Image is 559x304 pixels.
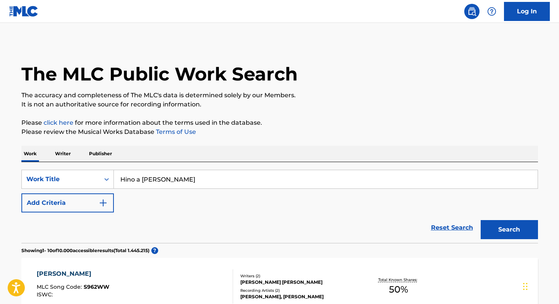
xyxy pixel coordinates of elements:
[84,283,109,290] span: S962WW
[21,127,538,137] p: Please review the Musical Works Database
[21,118,538,127] p: Please for more information about the terms used in the database.
[521,267,559,304] iframe: Chat Widget
[389,283,408,296] span: 50 %
[44,119,73,126] a: click here
[21,100,538,109] p: It is not an authoritative source for recording information.
[21,146,39,162] p: Work
[21,193,114,212] button: Add Criteria
[521,267,559,304] div: Widget de chat
[37,269,109,278] div: [PERSON_NAME]
[9,6,39,17] img: MLC Logo
[151,247,158,254] span: ?
[240,293,356,300] div: [PERSON_NAME], [PERSON_NAME]
[87,146,114,162] p: Publisher
[99,198,108,207] img: 9d2ae6d4665cec9f34b9.svg
[37,283,84,290] span: MLC Song Code :
[481,220,538,239] button: Search
[378,277,419,283] p: Total Known Shares:
[240,279,356,286] div: [PERSON_NAME] [PERSON_NAME]
[37,291,55,298] span: ISWC :
[427,219,477,236] a: Reset Search
[26,175,95,184] div: Work Title
[504,2,550,21] a: Log In
[154,128,196,135] a: Terms of Use
[484,4,499,19] div: Help
[464,4,480,19] a: Public Search
[21,170,538,243] form: Search Form
[53,146,73,162] p: Writer
[21,91,538,100] p: The accuracy and completeness of The MLC's data is determined solely by our Members.
[523,275,528,298] div: Arrastar
[21,63,298,85] h1: The MLC Public Work Search
[240,288,356,293] div: Recording Artists ( 2 )
[467,7,476,16] img: search
[21,247,149,254] p: Showing 1 - 10 of 10.000 accessible results (Total 1.445.215 )
[240,273,356,279] div: Writers ( 2 )
[487,7,496,16] img: help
